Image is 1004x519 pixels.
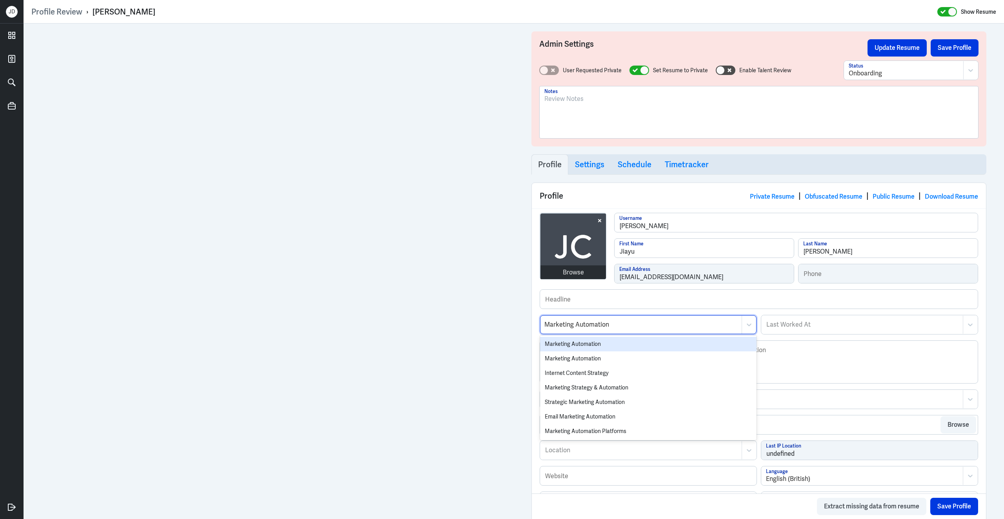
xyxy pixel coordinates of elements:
h3: Timetracker [665,160,709,169]
label: Set Resume to Private [653,66,708,75]
div: [PERSON_NAME] [93,7,155,17]
a: Download Resume [925,192,978,201]
input: Linkedin [540,492,757,511]
a: Obfuscated Resume [805,192,862,201]
input: Username [615,213,978,232]
div: | | | [750,190,978,202]
h3: Schedule [618,160,651,169]
a: Profile Review [31,7,82,17]
button: Save Profile [930,498,978,515]
div: Marketing Automation Platforms [540,424,757,439]
div: Internet Content Strategy [540,366,757,380]
h3: Profile [538,160,562,169]
input: Phone [798,264,978,283]
input: Last Name [798,239,978,258]
h3: Settings [575,160,604,169]
div: Profile [532,183,986,208]
input: Website [540,466,757,485]
iframe: https://ppcdn.hiredigital.com/register/461f4053/resumes/592795055/Jiayu_Chen_Resume_2025.pdf.pdf?... [41,31,496,511]
div: Marketing Automation [540,337,757,351]
img: avatar.jpg [540,214,606,280]
button: Extract missing data from resume [817,498,926,515]
h3: Admin Settings [539,39,868,57]
input: First Name [615,239,794,258]
input: Twitter [761,492,978,511]
input: Last IP Location [761,441,978,460]
button: Save Profile [931,39,979,57]
div: Email Marketing Automation [540,409,757,424]
button: Update Resume [868,39,927,57]
label: Show Resume [961,7,996,17]
a: Private Resume [750,192,795,201]
div: Browse [563,268,584,277]
p: › [82,7,93,17]
label: User Requested Private [563,66,622,75]
div: Marketing Strategy & Automation [540,380,757,395]
div: Marketing Automation [540,351,757,366]
div: J D [6,6,18,18]
button: Browse [940,416,976,433]
label: Enable Talent Review [739,66,791,75]
input: Email Address [615,264,794,283]
div: Strategic Marketing Automation [540,395,757,409]
input: Headline [540,290,978,309]
a: Public Resume [873,192,915,201]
